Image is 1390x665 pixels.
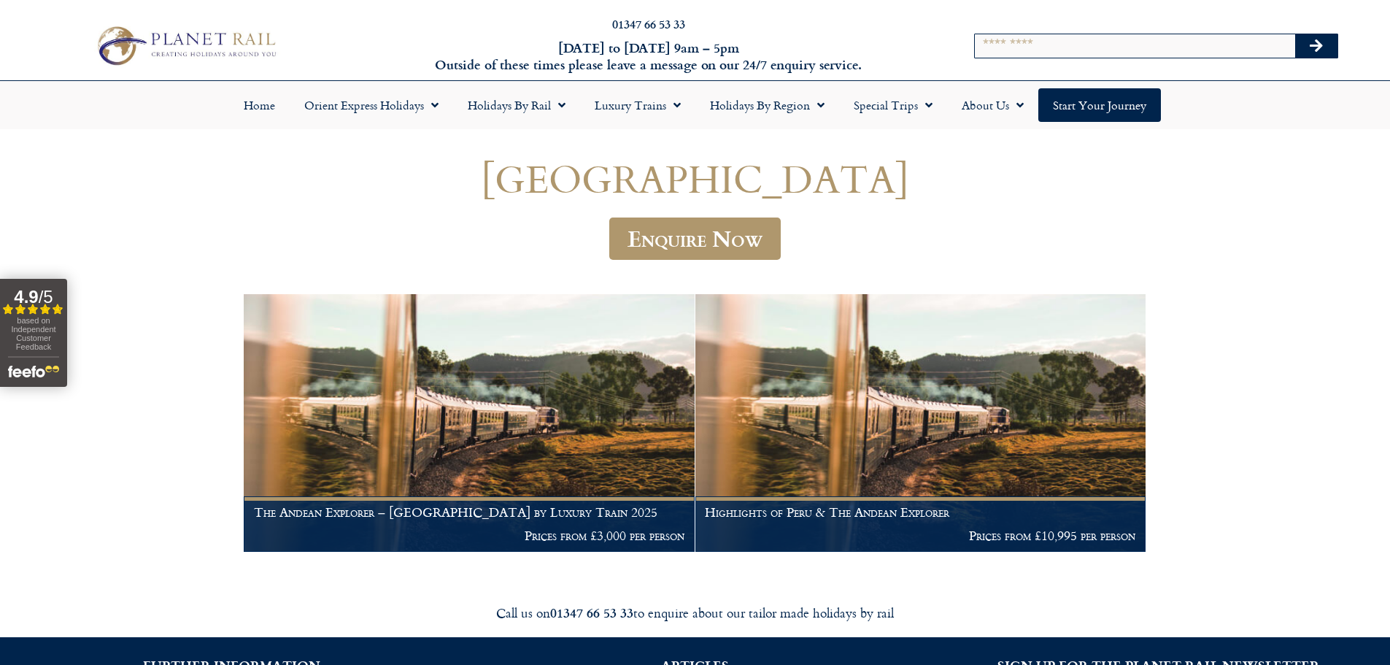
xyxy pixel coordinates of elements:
[580,88,695,122] a: Luxury Trains
[947,88,1038,122] a: About Us
[839,88,947,122] a: Special Trips
[229,88,290,122] a: Home
[453,88,580,122] a: Holidays by Rail
[609,218,781,261] a: Enquire Now
[7,88,1383,122] nav: Menu
[287,604,1104,621] div: Call us on to enquire about our tailor made holidays by rail
[1295,34,1337,58] button: Search
[244,294,695,553] a: The Andean Explorer – [GEOGRAPHIC_DATA] by Luxury Train 2025 Prices from £3,000 per person
[254,528,684,543] p: Prices from £3,000 per person
[695,294,1146,553] a: Highlights of Peru & The Andean Explorer Prices from £10,995 per person
[290,88,453,122] a: Orient Express Holidays
[254,505,684,520] h1: The Andean Explorer – [GEOGRAPHIC_DATA] by Luxury Train 2025
[695,88,839,122] a: Holidays by Region
[612,15,685,32] a: 01347 66 53 33
[90,22,281,69] img: Planet Rail Train Holidays Logo
[258,157,1133,200] h1: [GEOGRAPHIC_DATA]
[1038,88,1161,122] a: Start your Journey
[705,505,1135,520] h1: Highlights of Peru & The Andean Explorer
[374,39,923,74] h6: [DATE] to [DATE] 9am – 5pm Outside of these times please leave a message on our 24/7 enquiry serv...
[705,528,1135,543] p: Prices from £10,995 per person
[550,603,633,622] strong: 01347 66 53 33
